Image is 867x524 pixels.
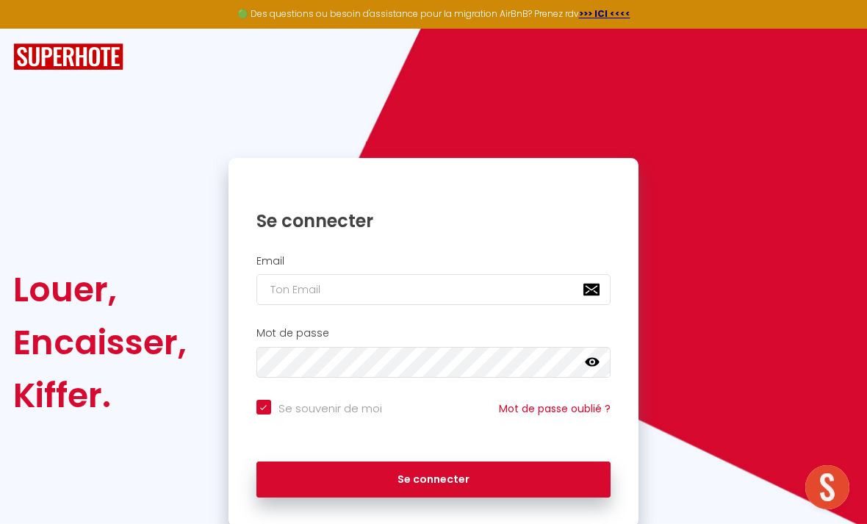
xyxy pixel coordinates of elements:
[256,274,611,305] input: Ton Email
[499,401,611,416] a: Mot de passe oublié ?
[805,465,849,509] div: Ouvrir le chat
[13,43,123,71] img: SuperHote logo
[13,316,187,369] div: Encaisser,
[256,209,611,232] h1: Se connecter
[13,263,187,316] div: Louer,
[256,255,611,268] h2: Email
[256,462,611,498] button: Se connecter
[256,327,611,340] h2: Mot de passe
[13,369,187,422] div: Kiffer.
[579,7,630,20] a: >>> ICI <<<<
